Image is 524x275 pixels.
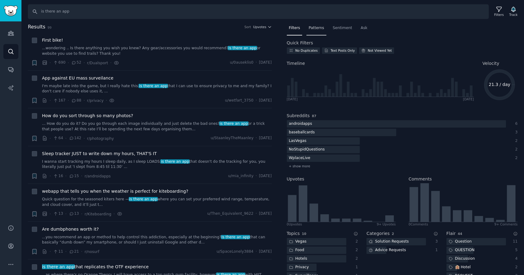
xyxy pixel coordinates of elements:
[509,13,518,17] div: Track
[42,197,272,207] a: Quick question for the seasoned kiters here —is there an appwhere you can set your preferred wind...
[139,84,168,88] span: is there an app
[512,138,518,144] div: 2
[228,173,253,179] span: u/mia_infinity
[287,40,313,46] h2: Quick Filters
[68,60,69,66] span: ·
[87,136,114,141] span: r/photography
[353,265,358,270] div: 1
[42,159,272,170] a: I wanna start tracking my hours I sleep daily, as I sleep LOADS.is there an appthat doesn't do th...
[489,82,511,87] text: 21.3 / day
[312,114,317,118] span: 87
[50,60,51,66] span: ·
[446,238,474,246] div: Question
[81,248,82,255] span: ·
[259,60,271,65] span: [DATE]
[69,136,82,141] span: 142
[287,60,305,67] span: Timeline
[353,239,358,244] div: 2
[287,146,327,154] div: NoStupidQuestions
[463,97,474,101] div: [DATE]
[287,97,298,101] div: [DATE]
[287,230,300,237] h2: Topics
[42,151,157,157] a: Sleep tracker JUST to write down my hours, THAT'S IT
[50,135,51,142] span: ·
[207,211,253,217] span: u/Then_Equivalent_9622
[287,247,306,254] div: Food
[507,5,520,18] button: Track
[219,121,249,126] span: is there an app
[50,173,51,179] span: ·
[53,211,63,217] span: 13
[53,60,66,65] span: 690
[71,60,81,65] span: 52
[432,239,438,244] div: 3
[512,256,518,262] div: 4
[256,211,257,217] span: ·
[482,60,499,67] span: Velocity
[4,6,18,16] img: GummySearch logo
[83,97,85,104] span: ·
[42,37,63,43] a: First bike!
[512,247,518,253] div: 5
[256,98,257,103] span: ·
[446,247,477,254] div: QUESTION
[71,98,81,103] span: 88
[287,154,313,162] div: WplaceLive
[259,211,271,217] span: [DATE]
[494,13,504,17] div: Filters
[53,173,63,179] span: 16
[353,256,358,262] div: 2
[494,222,518,226] div: 9+ Comments
[512,147,518,152] div: 2
[42,121,272,132] a: ... How do you do it? Do you go through each image individually and just delete the bad ones?is t...
[87,61,108,65] span: r/Dualsport
[256,60,257,65] span: ·
[42,264,149,270] a: is there an appthat replicates the OTF experience
[53,136,63,141] span: 64
[287,137,309,145] div: LasVegas
[333,25,352,31] span: Sentiment
[65,173,66,179] span: ·
[244,25,251,29] div: Sort
[446,264,473,271] div: 🏨 Hotel
[377,222,396,226] div: 9+ Upvotes
[366,230,389,237] h2: Categories
[110,60,112,66] span: ·
[85,212,111,216] span: r/Kiteboarding
[408,222,428,226] div: 0 Comment s
[287,129,317,136] div: baseballcards
[65,135,66,142] span: ·
[83,60,85,66] span: ·
[446,255,477,263] div: Discussion
[225,98,253,103] span: u/wetfart_3750
[353,247,358,253] div: 2
[50,97,51,104] span: ·
[160,159,190,164] span: is there an app
[42,226,99,232] a: Are dumbphones worth it?
[68,97,69,104] span: ·
[287,238,309,246] div: Vegas
[230,60,253,65] span: u/0auseklis0
[289,25,300,31] span: Filters
[85,250,99,254] span: r/nosurf
[69,211,79,217] span: 13
[42,113,133,119] a: How do you sort through so many photos?
[53,249,63,255] span: 11
[28,23,45,31] span: Results
[47,26,51,29] span: 99
[259,136,271,141] span: [DATE]
[42,75,113,81] a: App against EU mass surveilance
[85,174,111,178] span: r/androidapps
[69,249,79,255] span: 21
[256,249,257,255] span: ·
[458,232,462,236] span: 44
[366,247,408,254] div: Advice Requests
[28,4,489,19] input: Search Keyword
[331,48,355,53] div: Text Posts Only
[392,232,394,236] span: 2
[217,249,253,255] span: u/SpaceLonely3884
[287,176,304,182] h2: Upvotes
